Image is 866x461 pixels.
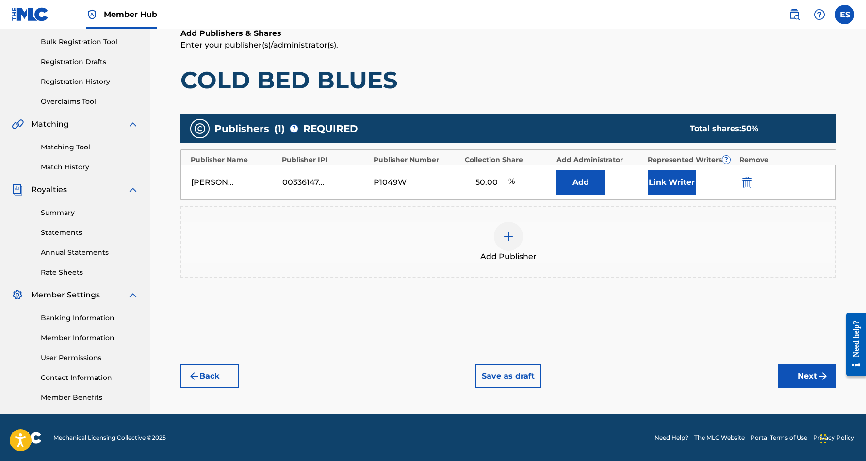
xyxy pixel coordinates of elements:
a: Contact Information [41,373,139,383]
span: Member Settings [31,289,100,301]
img: help [814,9,825,20]
a: Registration Drafts [41,57,139,67]
a: Overclaims Tool [41,97,139,107]
h1: COLD BED BLUES [180,66,836,95]
img: expand [127,289,139,301]
a: Need Help? [654,433,688,442]
span: Member Hub [104,9,157,20]
img: Matching [12,118,24,130]
img: 12a2ab48e56ec057fbd8.svg [742,177,752,188]
span: % [508,176,517,189]
div: Total shares: [690,123,817,134]
img: 7ee5dd4eb1f8a8e3ef2f.svg [188,370,200,382]
a: Banking Information [41,313,139,323]
button: Add [556,170,605,195]
a: Statements [41,228,139,238]
div: Add Administrator [556,155,643,165]
div: Publisher IPI [282,155,369,165]
iframe: Resource Center [839,305,866,385]
div: Drag [820,424,826,453]
img: expand [127,184,139,196]
h6: Add Publishers & Shares [180,28,836,39]
a: Member Benefits [41,393,139,403]
div: Help [810,5,829,24]
div: User Menu [835,5,854,24]
img: search [788,9,800,20]
a: Public Search [784,5,804,24]
a: The MLC Website [694,433,745,442]
div: Collection Share [465,155,552,165]
img: expand [127,118,139,130]
img: Top Rightsholder [86,9,98,20]
div: Remove [739,155,826,165]
a: Match History [41,162,139,172]
span: Publishers [214,121,269,136]
a: Matching Tool [41,142,139,152]
span: ( 1 ) [274,121,285,136]
p: Enter your publisher(s)/administrator(s). [180,39,836,51]
img: add [503,230,514,242]
div: Represented Writers [648,155,735,165]
img: publishers [194,123,206,134]
img: Member Settings [12,289,23,301]
img: logo [12,432,42,444]
img: f7272a7cc735f4ea7f67.svg [817,370,829,382]
button: Link Writer [648,170,696,195]
a: Portal Terms of Use [751,433,807,442]
span: ? [290,125,298,132]
iframe: Chat Widget [817,414,866,461]
a: Annual Statements [41,247,139,258]
div: Publisher Name [191,155,278,165]
a: Privacy Policy [813,433,854,442]
button: Back [180,364,239,388]
span: Matching [31,118,69,130]
a: User Permissions [41,353,139,363]
a: Rate Sheets [41,267,139,278]
span: Royalties [31,184,67,196]
button: Next [778,364,836,388]
a: Bulk Registration Tool [41,37,139,47]
a: Registration History [41,77,139,87]
span: Mechanical Licensing Collective © 2025 [53,433,166,442]
button: Save as draft [475,364,541,388]
img: Royalties [12,184,23,196]
a: Summary [41,208,139,218]
div: Publisher Number [374,155,460,165]
span: Add Publisher [480,251,537,263]
span: ? [722,156,730,164]
a: Member Information [41,333,139,343]
span: 50 % [741,124,758,133]
span: REQUIRED [303,121,358,136]
img: MLC Logo [12,7,49,21]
